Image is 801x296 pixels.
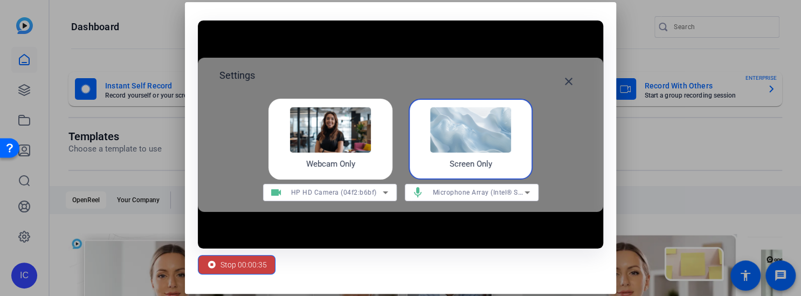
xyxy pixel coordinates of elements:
[290,107,371,153] img: self-record-webcam.png
[220,254,267,275] span: Stop 00:00:35
[291,189,377,196] span: HP HD Camera (04f2:b6bf)
[430,107,511,153] img: self-record-screen.png
[450,158,492,170] h4: Screen Only
[433,188,672,196] span: Microphone Array (Intel® Smart Sound Technology for Digital Microphones)
[263,186,289,199] mat-icon: videocam
[562,75,575,88] mat-icon: close
[198,255,275,274] button: Stop 00:00:35
[306,158,355,170] h4: Webcam Only
[405,186,431,199] mat-icon: mic
[219,68,255,94] h2: Settings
